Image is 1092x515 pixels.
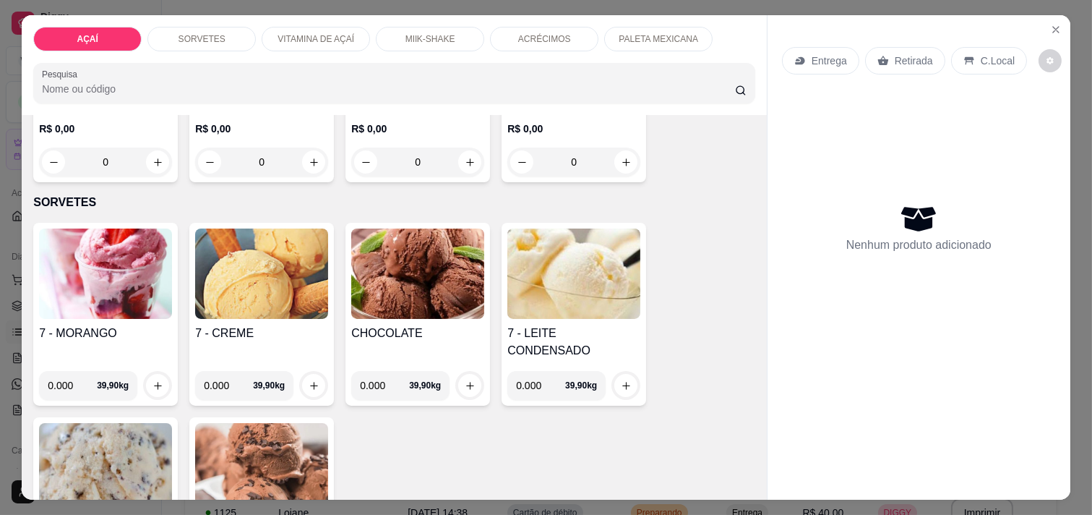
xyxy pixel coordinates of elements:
[351,122,484,136] p: R$ 0,00
[351,229,484,319] img: product-image
[39,423,172,514] img: product-image
[278,33,354,45] p: VITAMINA DE AÇAÍ
[619,33,698,45] p: PALETA MEXICANA
[33,194,755,211] p: SORVETES
[39,229,172,319] img: product-image
[48,371,97,400] input: 0.00
[614,374,637,397] button: increase-product-quantity
[507,229,640,319] img: product-image
[516,371,565,400] input: 0.00
[351,325,484,342] h4: CHOCOLATE
[846,237,992,254] p: Nenhum produto adicionado
[507,122,640,136] p: R$ 0,00
[981,54,1015,68] p: C.Local
[146,374,169,397] button: increase-product-quantity
[42,68,82,80] label: Pesquisa
[405,33,455,45] p: MIlK-SHAKE
[195,122,328,136] p: R$ 0,00
[458,374,481,397] button: increase-product-quantity
[360,371,409,400] input: 0.00
[195,229,328,319] img: product-image
[1044,18,1067,41] button: Close
[42,82,735,96] input: Pesquisa
[895,54,933,68] p: Retirada
[1039,49,1062,72] button: decrease-product-quantity
[204,371,253,400] input: 0.00
[812,54,847,68] p: Entrega
[77,33,98,45] p: AÇAÍ
[302,374,325,397] button: increase-product-quantity
[507,325,640,359] h4: 7 - LEITE CONDENSADO
[195,423,328,514] img: product-image
[179,33,225,45] p: SORVETES
[195,325,328,342] h4: 7 - CREME
[518,33,571,45] p: ACRÉCIMOS
[39,122,172,136] p: R$ 0,00
[39,325,172,342] h4: 7 - MORANGO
